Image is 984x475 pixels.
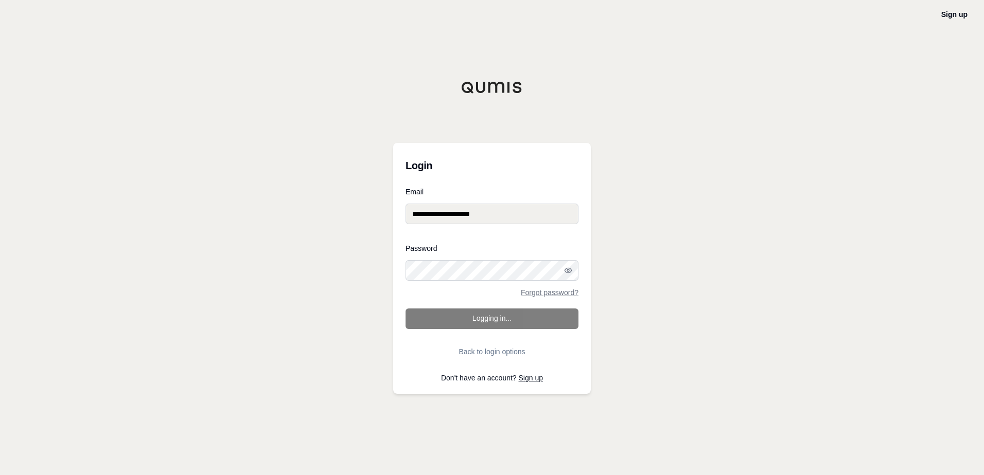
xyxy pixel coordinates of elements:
[406,374,578,381] p: Don't have an account?
[406,341,578,362] button: Back to login options
[406,245,578,252] label: Password
[941,10,968,19] a: Sign up
[461,81,523,94] img: Qumis
[406,155,578,176] h3: Login
[521,289,578,296] a: Forgot password?
[406,188,578,195] label: Email
[519,374,543,382] a: Sign up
